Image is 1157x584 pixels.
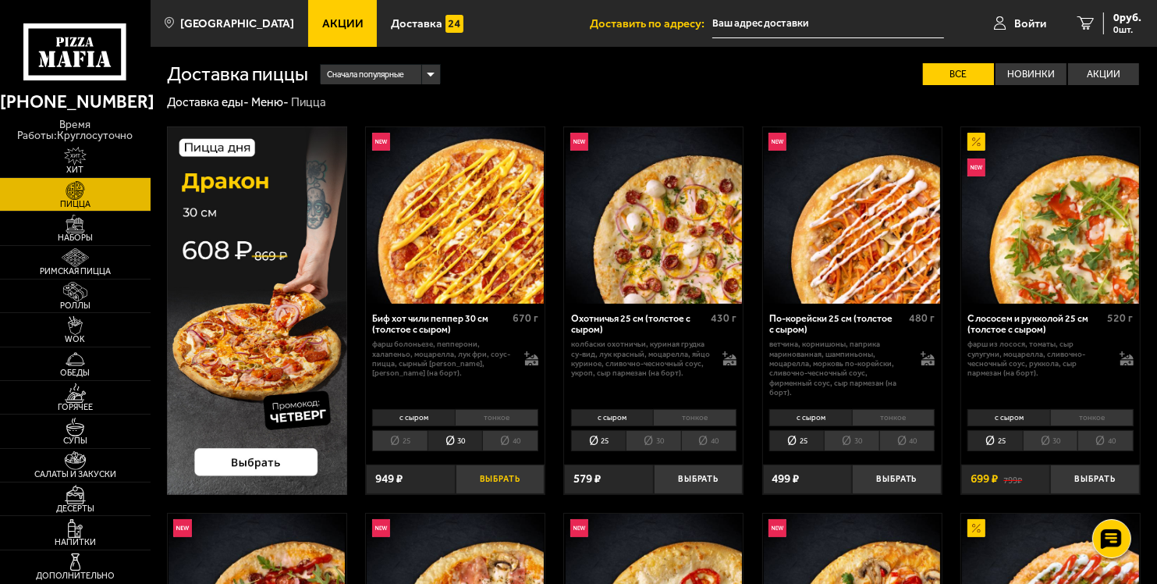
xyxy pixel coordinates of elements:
[1077,430,1133,451] li: 40
[180,18,294,30] span: [GEOGRAPHIC_DATA]
[967,430,1022,451] li: 25
[322,18,364,30] span: Акции
[1050,465,1140,494] button: Выбрать
[372,409,455,426] li: с сыром
[769,340,909,397] p: ветчина, корнишоны, паприка маринованная, шампиньоны, моцарелла, морковь по-корейски, сливочно-че...
[1003,473,1022,485] s: 799 ₽
[291,94,326,110] div: Пицца
[327,63,404,86] span: Сначала популярные
[372,430,427,451] li: 25
[372,519,390,537] img: Новинка
[570,519,588,537] img: Новинка
[1113,12,1141,23] span: 0 руб.
[570,133,588,151] img: Новинка
[590,18,712,30] span: Доставить по адресу:
[571,430,626,451] li: 25
[626,430,680,451] li: 30
[711,312,736,325] span: 430 г
[681,430,736,451] li: 40
[967,133,985,151] img: Акционный
[967,409,1050,426] li: с сыром
[251,95,289,109] a: Меню-
[824,430,878,451] li: 30
[1068,63,1139,85] label: Акции
[1050,409,1134,426] li: тонкое
[571,409,654,426] li: с сыром
[653,409,736,426] li: тонкое
[962,127,1138,304] img: С лососем и рукколой 25 см (толстое с сыром)
[571,313,707,337] div: Охотничья 25 см (толстое с сыром)
[763,127,942,304] a: НовинкаПо-корейски 25 см (толстое с сыром)
[428,430,482,451] li: 30
[967,340,1107,378] p: фарш из лосося, томаты, сыр сулугуни, моцарелла, сливочно-чесночный соус, руккола, сыр пармезан (...
[654,465,744,494] button: Выбрать
[967,158,985,176] img: Новинка
[372,133,390,151] img: Новинка
[1113,25,1141,34] span: 0 шт.
[852,409,935,426] li: тонкое
[173,519,191,537] img: Новинка
[167,65,308,84] h1: Доставка пиццы
[852,465,942,494] button: Выбрать
[1108,312,1134,325] span: 520 г
[967,519,985,537] img: Акционный
[566,127,742,304] img: Охотничья 25 см (толстое с сыром)
[513,312,538,325] span: 670 г
[971,473,998,485] span: 699 ₽
[923,63,994,85] label: Все
[769,409,852,426] li: с сыром
[455,409,538,426] li: тонкое
[372,313,508,337] div: Биф хот чили пеппер 30 см (толстое с сыром)
[366,127,545,304] a: НовинкаБиф хот чили пеппер 30 см (толстое с сыром)
[445,15,463,33] img: 15daf4d41897b9f0e9f617042186c801.svg
[456,465,545,494] button: Выбрать
[772,473,799,485] span: 499 ₽
[967,313,1103,337] div: С лососем и рукколой 25 см (толстое с сыром)
[712,9,944,38] input: Ваш адрес доставки
[769,313,905,337] div: По-корейски 25 см (толстое с сыром)
[167,95,249,109] a: Доставка еды-
[564,127,743,304] a: НовинкаОхотничья 25 см (толстое с сыром)
[391,18,442,30] span: Доставка
[961,127,1140,304] a: АкционныйНовинкаС лососем и рукколой 25 см (толстое с сыром)
[769,430,824,451] li: 25
[571,340,711,378] p: колбаски охотничьи, куриная грудка су-вид, лук красный, моцарелла, яйцо куриное, сливочно-чесночн...
[909,312,935,325] span: 480 г
[482,430,538,451] li: 40
[372,340,512,378] p: фарш болоньезе, пепперони, халапеньо, моцарелла, лук фри, соус-пицца, сырный [PERSON_NAME], [PERS...
[768,133,786,151] img: Новинка
[768,519,786,537] img: Новинка
[1023,430,1077,451] li: 30
[1014,18,1046,30] span: Войти
[375,473,403,485] span: 949 ₽
[879,430,935,451] li: 40
[996,63,1066,85] label: Новинки
[367,127,543,304] img: Биф хот чили пеппер 30 см (толстое с сыром)
[764,127,940,304] img: По-корейски 25 см (толстое с сыром)
[573,473,601,485] span: 579 ₽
